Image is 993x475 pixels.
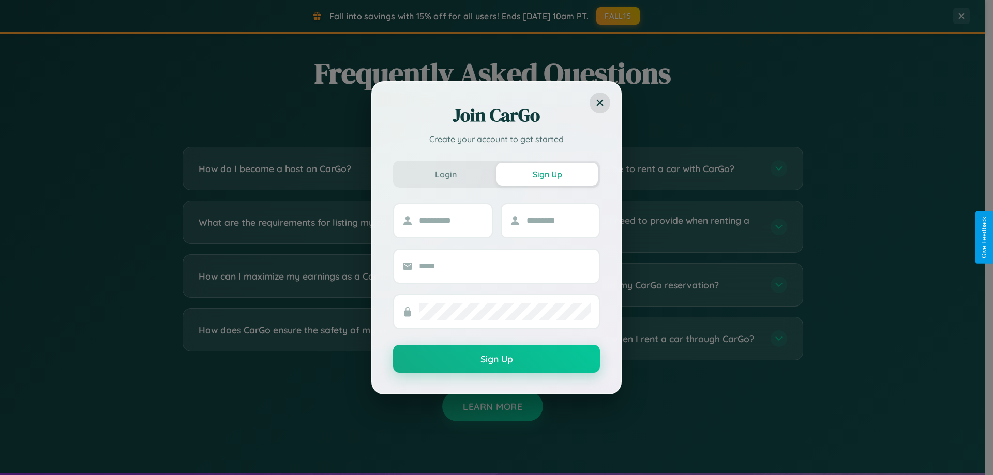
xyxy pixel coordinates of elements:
[981,217,988,258] div: Give Feedback
[393,103,600,128] h2: Join CarGo
[496,163,598,186] button: Sign Up
[395,163,496,186] button: Login
[393,133,600,145] p: Create your account to get started
[393,345,600,373] button: Sign Up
